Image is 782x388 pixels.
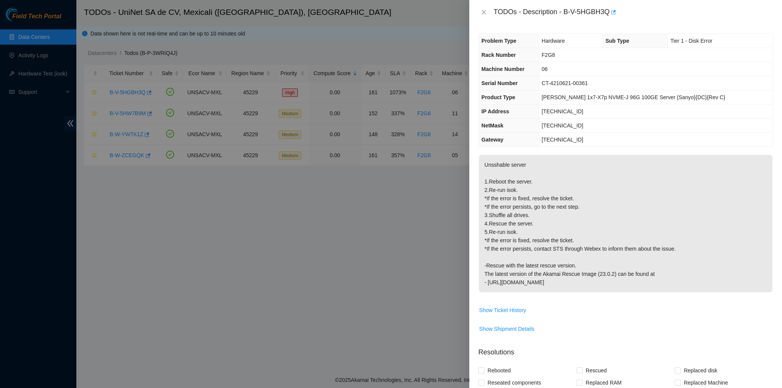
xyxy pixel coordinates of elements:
span: Problem Type [481,38,517,44]
span: [TECHNICAL_ID] [542,137,583,143]
span: Sub Type [606,38,629,44]
span: Serial Number [481,80,518,86]
span: F2G8 [542,52,555,58]
span: Hardware [542,38,565,44]
span: IP Address [481,108,509,114]
span: Replaced disk [681,364,721,377]
span: Rack Number [481,52,516,58]
p: Resolutions [478,341,773,357]
span: Machine Number [481,66,525,72]
span: CT-4210621-00361 [542,80,588,86]
div: TODOs - Description - B-V-5HGBH3Q [494,6,773,18]
span: Show Ticket History [479,306,526,314]
span: [TECHNICAL_ID] [542,108,583,114]
button: Close [478,9,489,16]
span: close [481,9,487,15]
span: 06 [542,66,548,72]
span: [TECHNICAL_ID] [542,122,583,129]
button: Show Shipment Details [479,323,535,335]
span: [PERSON_NAME] 1x7-X7p NVME-J 96G 100GE Server {Sanyo}{DC}{Rev C} [542,94,725,100]
span: Rebooted [485,364,514,377]
span: Gateway [481,137,504,143]
span: Show Shipment Details [479,325,535,333]
button: Show Ticket History [479,304,527,316]
p: Unsshable server 1.Reboot the server. 2.Re-run isok. *If the error is fixed, resolve the ticket. ... [479,155,772,292]
span: Rescued [583,364,610,377]
span: Tier 1 - Disk Error [671,38,713,44]
span: Product Type [481,94,515,100]
span: NetMask [481,122,504,129]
